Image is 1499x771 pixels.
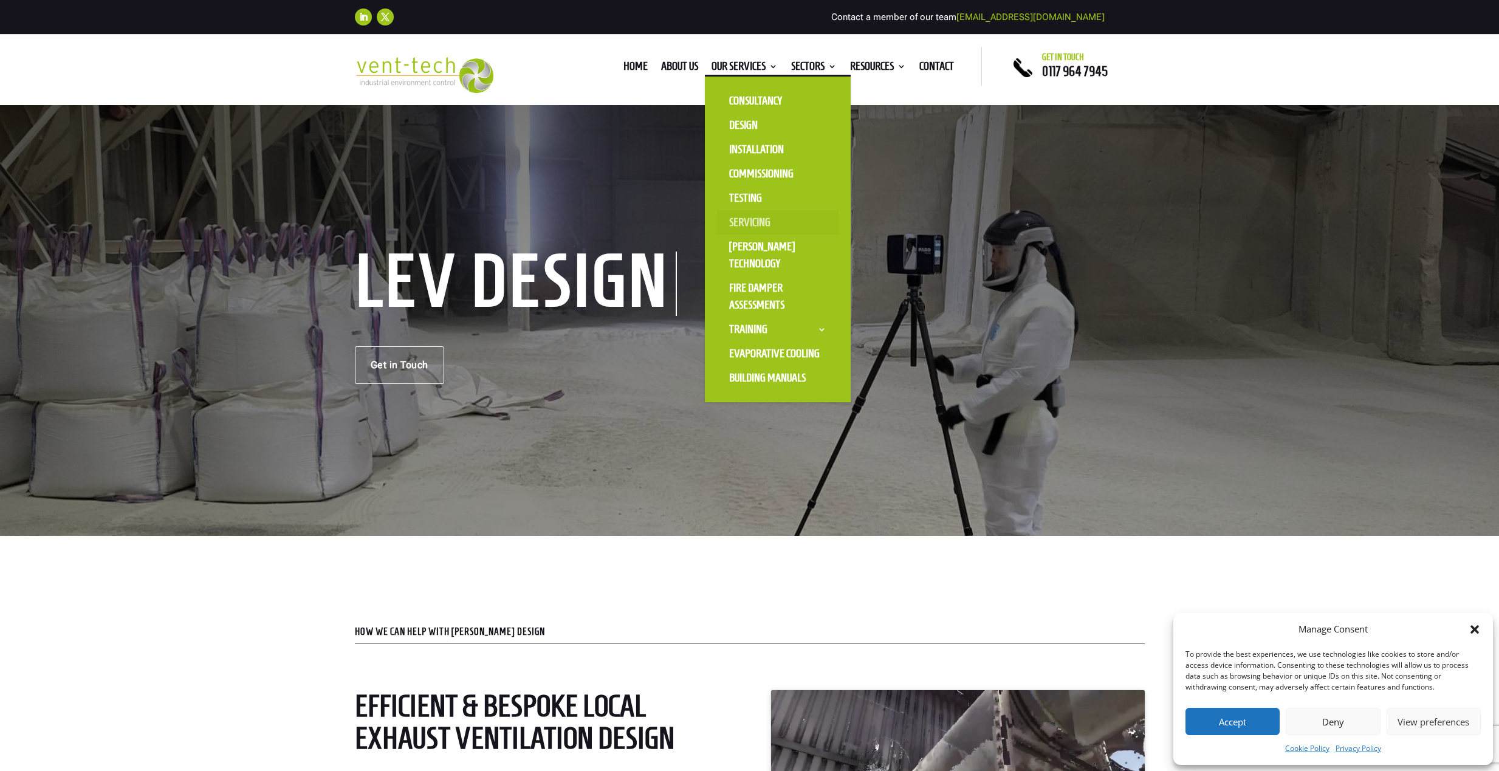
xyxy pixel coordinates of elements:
[717,113,839,137] a: Design
[717,89,839,113] a: Consultancy
[717,162,839,186] a: Commissioning
[355,9,372,26] a: Follow on LinkedIn
[377,9,394,26] a: Follow on X
[355,252,677,316] h1: LEV Design
[1336,741,1381,756] a: Privacy Policy
[717,276,839,317] a: Fire Damper Assessments
[1469,623,1481,636] div: Close dialog
[355,346,444,384] a: Get in Touch
[1298,622,1368,637] div: Manage Consent
[355,690,728,760] h2: Efficient & Bespoke Local Exhaust Ventilation Design
[623,62,648,75] a: Home
[717,186,839,210] a: Testing
[850,62,906,75] a: Resources
[355,627,1145,637] p: HOW WE CAN HELP WITH [PERSON_NAME] DESIGN
[831,12,1105,22] span: Contact a member of our team
[1042,52,1084,62] span: Get in touch
[355,57,494,93] img: 2023-09-27T08_35_16.549ZVENT-TECH---Clear-background
[717,235,839,276] a: [PERSON_NAME] Technology
[661,62,698,75] a: About us
[717,210,839,235] a: Servicing
[1185,649,1480,693] div: To provide the best experiences, we use technologies like cookies to store and/or access device i...
[919,62,954,75] a: Contact
[717,366,839,390] a: Building Manuals
[1285,741,1329,756] a: Cookie Policy
[791,62,837,75] a: Sectors
[1185,708,1280,735] button: Accept
[717,341,839,366] a: Evaporative Cooling
[717,317,839,341] a: Training
[717,137,839,162] a: Installation
[956,12,1105,22] a: [EMAIL_ADDRESS][DOMAIN_NAME]
[1042,64,1108,78] a: 0117 964 7945
[1286,708,1380,735] button: Deny
[1387,708,1481,735] button: View preferences
[712,62,778,75] a: Our Services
